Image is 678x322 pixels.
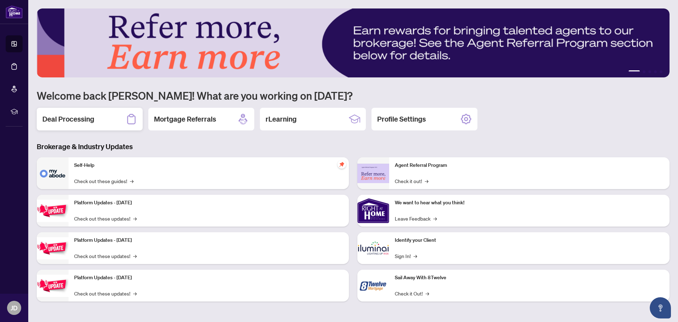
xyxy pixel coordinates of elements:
img: Platform Updates - July 8, 2025 [37,237,69,259]
button: 3 [648,70,651,73]
span: pushpin [338,160,346,169]
p: Sail Away With 8Twelve [395,274,664,282]
span: → [425,177,428,185]
img: Agent Referral Program [357,164,389,183]
h1: Welcome back [PERSON_NAME]! What are you working on [DATE]? [37,89,670,102]
button: 1 [629,70,640,73]
img: Identify your Client [357,232,389,264]
img: Self-Help [37,157,69,189]
span: → [133,215,137,222]
p: Identify your Client [395,236,664,244]
img: Platform Updates - June 23, 2025 [37,275,69,297]
p: Platform Updates - [DATE] [74,199,343,207]
img: Slide 0 [37,8,670,77]
img: Platform Updates - July 21, 2025 [37,200,69,222]
span: → [433,215,437,222]
h2: Deal Processing [42,114,94,124]
h2: Mortgage Referrals [154,114,216,124]
a: Check out these updates!→ [74,252,137,260]
a: Check it Out!→ [395,289,429,297]
a: Check out these updates!→ [74,215,137,222]
a: Check out these updates!→ [74,289,137,297]
span: → [133,289,137,297]
button: Open asap [650,297,671,318]
a: Sign In!→ [395,252,417,260]
span: → [414,252,417,260]
p: We want to hear what you think! [395,199,664,207]
button: 5 [660,70,662,73]
span: → [426,289,429,297]
h2: Profile Settings [377,114,426,124]
h3: Brokerage & Industry Updates [37,142,670,152]
p: Platform Updates - [DATE] [74,236,343,244]
img: logo [6,5,23,18]
a: Check it out!→ [395,177,428,185]
button: 2 [643,70,646,73]
p: Platform Updates - [DATE] [74,274,343,282]
h2: rLearning [266,114,297,124]
span: → [133,252,137,260]
a: Leave Feedback→ [395,215,437,222]
a: Check out these guides!→ [74,177,133,185]
span: → [130,177,133,185]
button: 4 [654,70,657,73]
img: Sail Away With 8Twelve [357,270,389,301]
span: JD [11,303,18,313]
p: Self-Help [74,162,343,169]
p: Agent Referral Program [395,162,664,169]
img: We want to hear what you think! [357,195,389,227]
